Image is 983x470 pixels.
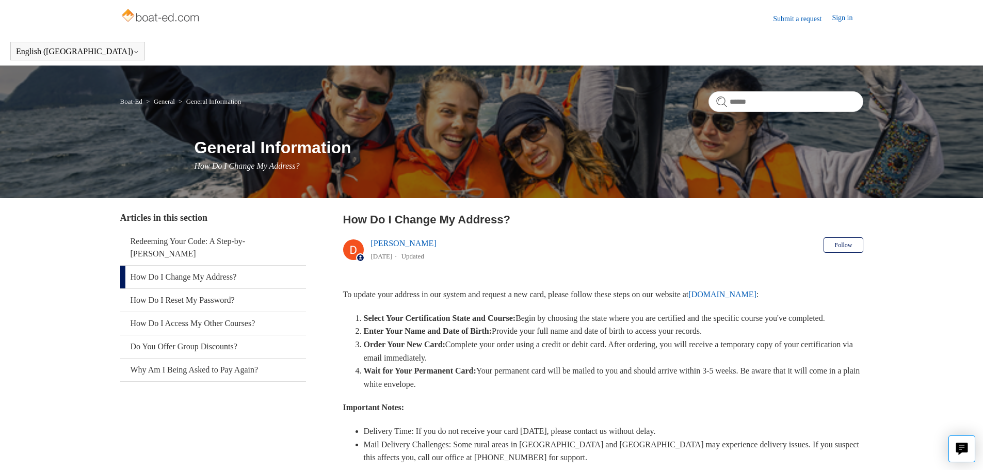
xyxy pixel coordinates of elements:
a: [DOMAIN_NAME] [688,290,756,299]
a: Do You Offer Group Discounts? [120,335,306,358]
strong: Enter Your Name and Date of Birth: [364,327,492,335]
strong: Wait for Your Permanent Card: [364,366,476,375]
li: Complete your order using a credit or debit card. After ordering, you will receive a temporary co... [364,338,863,364]
img: Boat-Ed Help Center home page [120,6,202,27]
a: [PERSON_NAME] [371,239,437,248]
strong: Order Your New Card: [364,340,445,349]
button: Follow Article [824,237,863,253]
li: Begin by choosing the state where you are certified and the specific course you've completed. [364,312,863,325]
a: Boat-Ed [120,98,142,105]
h2: How Do I Change My Address? [343,211,863,228]
a: General [154,98,175,105]
a: General Information [186,98,241,105]
strong: Important Notes: [343,403,405,412]
span: Articles in this section [120,213,207,223]
input: Search [708,91,863,112]
strong: Select Your Certification State and Course: [364,314,516,322]
a: Redeeming Your Code: A Step-by-[PERSON_NAME] [120,230,306,265]
button: Live chat [948,435,975,462]
li: Your permanent card will be mailed to you and should arrive within 3-5 weeks. Be aware that it wi... [364,364,863,391]
a: Sign in [832,12,863,25]
li: Provide your full name and date of birth to access your records. [364,325,863,338]
li: General Information [176,98,241,105]
a: How Do I Access My Other Courses? [120,312,306,335]
li: Delivery Time: If you do not receive your card [DATE], please contact us without delay. [364,425,863,438]
li: General [144,98,176,105]
a: Submit a request [773,13,832,24]
a: How Do I Reset My Password? [120,289,306,312]
button: English ([GEOGRAPHIC_DATA]) [16,47,139,56]
a: Why Am I Being Asked to Pay Again? [120,359,306,381]
a: How Do I Change My Address? [120,266,306,288]
li: Boat-Ed [120,98,144,105]
h1: General Information [195,135,863,160]
time: 03/06/2024, 11:29 [371,252,393,260]
li: Mail Delivery Challenges: Some rural areas in [GEOGRAPHIC_DATA] and [GEOGRAPHIC_DATA] may experie... [364,438,863,464]
span: How Do I Change My Address? [195,161,300,170]
li: Updated [401,252,424,260]
p: To update your address in our system and request a new card, please follow these steps on our web... [343,288,863,301]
